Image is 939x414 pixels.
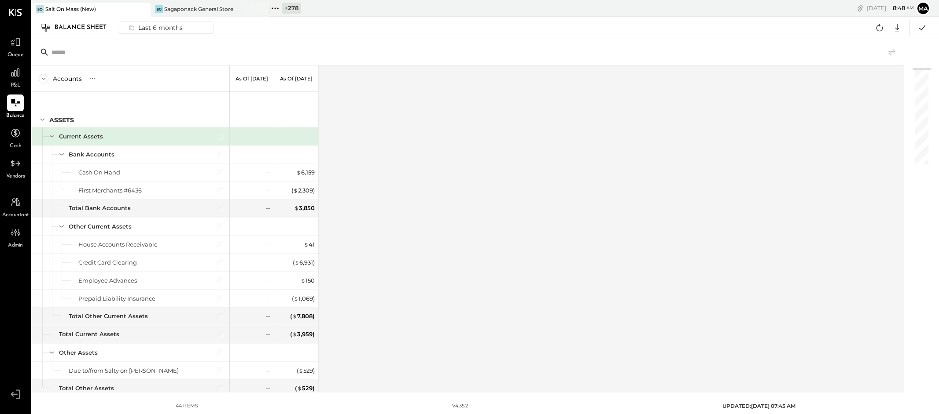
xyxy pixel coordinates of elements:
[11,82,21,90] span: P&L
[69,150,114,159] div: Bank Accounts
[53,74,82,83] div: Accounts
[292,294,315,303] div: ( 1,069 )
[0,94,30,120] a: Balance
[0,125,30,150] a: Cash
[266,330,270,338] div: --
[266,204,270,212] div: --
[236,76,268,82] p: As of [DATE]
[78,186,142,195] div: First Merchants #6436
[78,240,158,249] div: House Accounts Receivable
[176,403,198,410] div: 44 items
[304,240,315,249] div: 41
[6,112,25,120] span: Balance
[291,186,315,195] div: ( 2,309 )
[292,330,297,338] span: $
[59,384,114,392] div: Total Other Assets
[293,187,298,194] span: $
[266,240,270,249] div: --
[301,276,315,285] div: 150
[856,4,865,13] div: copy link
[266,168,270,177] div: --
[266,276,270,285] div: --
[292,312,297,320] span: $
[290,312,315,320] div: ( 7,808 )
[164,5,233,13] div: Sagaponack General Store
[266,312,270,320] div: --
[296,169,301,176] span: $
[266,384,270,392] div: --
[2,211,29,219] span: Accountant
[266,258,270,267] div: --
[59,132,103,141] div: Current Assets
[124,22,186,33] div: Last 6 months
[36,5,44,13] div: SO
[0,194,30,219] a: Accountant
[722,403,795,409] span: UPDATED: [DATE] 07:45 AM
[69,204,131,212] div: Total Bank Accounts
[296,168,315,177] div: 6,159
[294,295,298,302] span: $
[0,155,30,181] a: Vendors
[282,3,301,14] div: + 278
[301,277,306,284] span: $
[304,241,309,248] span: $
[297,385,302,392] span: $
[295,259,299,266] span: $
[867,4,914,12] div: [DATE]
[155,5,163,13] div: SG
[45,5,96,13] div: Salt On Mass (New)
[0,34,30,59] a: Queue
[298,367,303,374] span: $
[10,142,21,150] span: Cash
[78,276,137,285] div: Employee Advances
[294,204,299,211] span: $
[297,367,315,375] div: ( 529 )
[293,258,315,267] div: ( 6,931 )
[916,1,930,15] button: Ma
[0,224,30,250] a: Admin
[69,222,132,231] div: Other Current Assets
[266,186,270,195] div: --
[69,312,148,320] div: Total Other Current Assets
[119,22,214,34] button: Last 6 months
[78,258,137,267] div: Credit Card Clearing
[294,204,315,212] div: 3,850
[7,51,24,59] span: Queue
[280,76,313,82] p: As of [DATE]
[59,330,119,338] div: Total Current Assets
[55,21,115,35] div: Balance Sheet
[6,173,25,181] span: Vendors
[290,330,315,338] div: ( 3,959 )
[452,403,468,410] div: v 4.35.2
[0,64,30,90] a: P&L
[8,242,23,250] span: Admin
[266,294,270,303] div: --
[78,168,120,177] div: Cash On Hand
[59,349,98,357] div: Other Assets
[49,116,74,124] div: ASSETS
[295,384,315,392] div: ( 529 )
[266,367,270,375] div: --
[69,367,179,375] div: Due to/from Salty on [PERSON_NAME]
[78,294,155,303] div: Prepaid Liability Insurance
